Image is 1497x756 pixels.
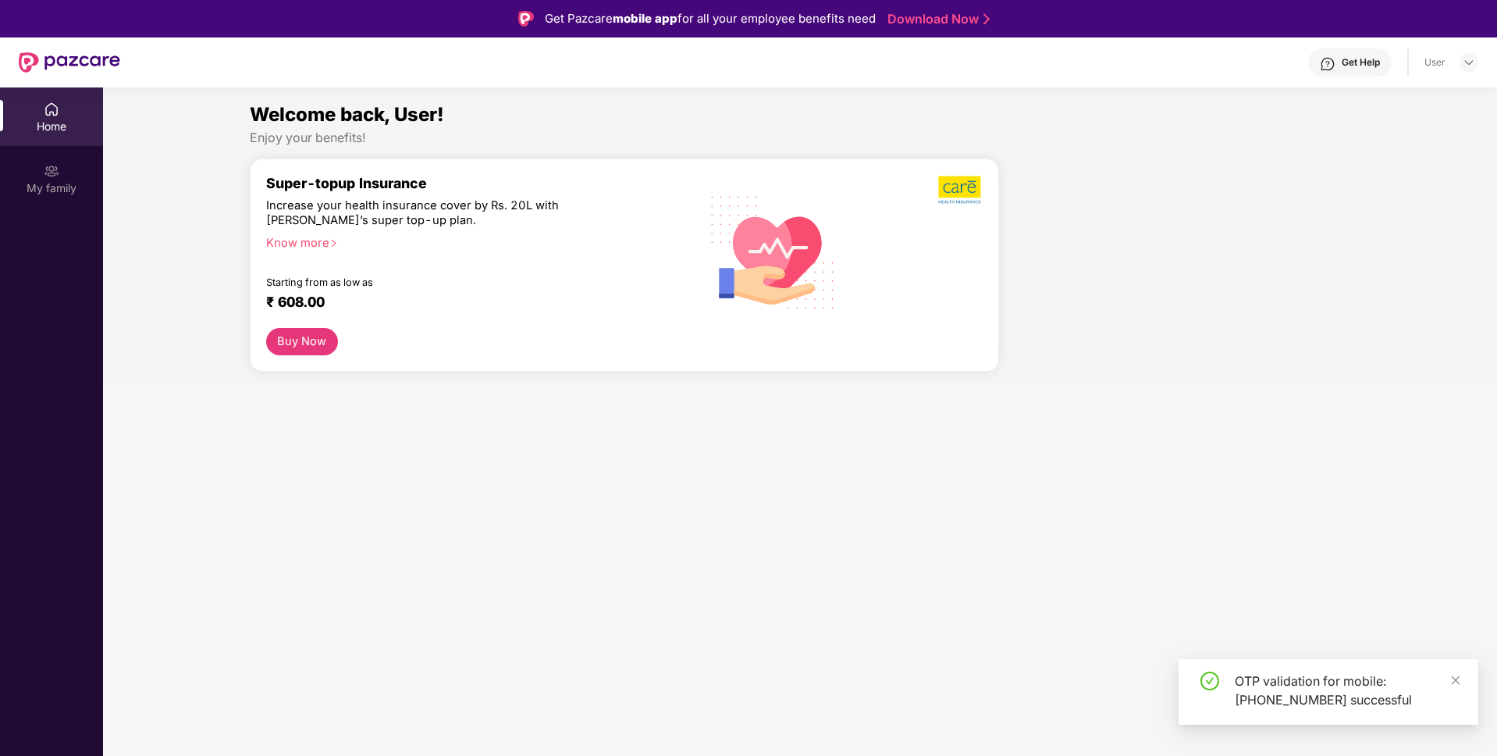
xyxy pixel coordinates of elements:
img: Logo [518,11,534,27]
img: New Pazcare Logo [19,52,120,73]
span: Welcome back, User! [250,103,444,126]
div: Get Pazcare for all your employee benefits need [545,9,876,28]
div: User [1424,56,1445,69]
strong: mobile app [613,11,677,26]
span: check-circle [1200,672,1219,690]
span: right [329,239,338,248]
button: Buy Now [266,328,338,355]
img: svg+xml;base64,PHN2ZyB3aWR0aD0iMjAiIGhlaWdodD0iMjAiIHZpZXdCb3g9IjAgMCAyMCAyMCIgZmlsbD0ibm9uZSIgeG... [44,163,59,179]
img: svg+xml;base64,PHN2ZyBpZD0iSGVscC0zMngzMiIgeG1sbnM9Imh0dHA6Ly93d3cudzMub3JnLzIwMDAvc3ZnIiB3aWR0aD... [1320,56,1335,72]
a: Download Now [887,11,985,27]
div: Get Help [1342,56,1380,69]
img: Stroke [983,11,990,27]
div: Super-topup Insurance [266,175,684,191]
div: OTP validation for mobile: [PHONE_NUMBER] successful [1235,672,1460,709]
div: Enjoy your benefits! [250,130,1351,146]
img: svg+xml;base64,PHN2ZyBpZD0iRHJvcGRvd24tMzJ4MzIiIHhtbG5zPSJodHRwOi8vd3d3LnczLm9yZy8yMDAwL3N2ZyIgd2... [1463,56,1475,69]
img: svg+xml;base64,PHN2ZyB4bWxucz0iaHR0cDovL3d3dy53My5vcmcvMjAwMC9zdmciIHhtbG5zOnhsaW5rPSJodHRwOi8vd3... [699,176,848,327]
div: Increase your health insurance cover by Rs. 20L with [PERSON_NAME]’s super top-up plan. [266,198,617,229]
div: Know more [266,236,675,247]
span: close [1450,675,1461,686]
div: ₹ 608.00 [266,294,669,312]
img: b5dec4f62d2307b9de63beb79f102df3.png [938,175,983,205]
img: svg+xml;base64,PHN2ZyBpZD0iSG9tZSIgeG1sbnM9Imh0dHA6Ly93d3cudzMub3JnLzIwMDAvc3ZnIiB3aWR0aD0iMjAiIG... [44,102,59,117]
div: Starting from as low as [266,276,618,287]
